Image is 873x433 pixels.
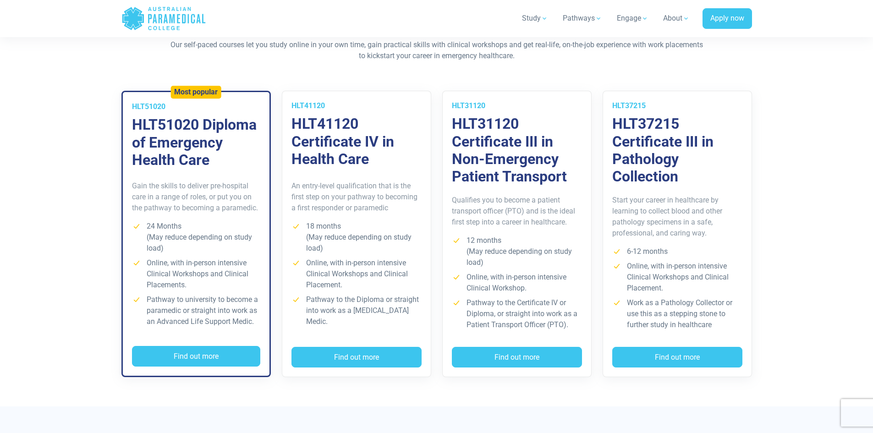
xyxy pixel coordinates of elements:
[132,346,260,367] button: Find out more
[291,347,422,368] button: Find out more
[121,4,206,33] a: Australian Paramedical College
[291,258,422,290] li: Online, with in-person intensive Clinical Workshops and Clinical Placement.
[557,5,608,31] a: Pathways
[291,101,325,110] span: HLT41120
[452,101,485,110] span: HLT31120
[658,5,695,31] a: About
[291,221,422,254] li: 18 months (May reduce depending on study load)
[282,91,431,377] a: HLT41120 HLT41120 Certificate IV in Health Care An entry-level qualification that is the first st...
[132,258,260,290] li: Online, with in-person intensive Clinical Workshops and Clinical Placements.
[612,246,742,257] li: 6-12 months
[132,294,260,327] li: Pathway to university to become a paramedic or straight into work as an Advanced Life Support Medic.
[132,116,260,169] h3: HLT51020 Diploma of Emergency Health Care
[612,195,742,239] p: Start your career in healthcare by learning to collect blood and other pathology specimens in a s...
[612,297,742,330] li: Work as a Pathology Collector or use this as a stepping stone to further study in healthcare
[452,195,582,228] p: Qualifies you to become a patient transport officer (PTO) and is the ideal first step into a care...
[452,297,582,330] li: Pathway to the Certificate IV or Diploma, or straight into work as a Patient Transport Officer (P...
[452,115,582,186] h3: HLT31120 Certificate III in Non-Emergency Patient Transport
[612,261,742,294] li: Online, with in-person intensive Clinical Workshops and Clinical Placement.
[169,39,705,61] p: Our self-paced courses let you study online in your own time, gain practical skills with clinical...
[612,347,742,368] button: Find out more
[612,101,646,110] span: HLT37215
[452,347,582,368] button: Find out more
[132,102,165,111] span: HLT51020
[442,91,592,377] a: HLT31120 HLT31120 Certificate III in Non-Emergency Patient Transport Qualifies you to become a pa...
[516,5,554,31] a: Study
[291,115,422,168] h3: HLT41120 Certificate IV in Health Care
[174,88,218,97] h5: Most popular
[612,115,742,186] h3: HLT37215 Certificate III in Pathology Collection
[452,272,582,294] li: Online, with in-person intensive Clinical Workshop.
[291,181,422,214] p: An entry-level qualification that is the first step on your pathway to becoming a first responder...
[603,91,752,377] a: HLT37215 HLT37215 Certificate III in Pathology Collection Start your career in healthcare by lear...
[452,235,582,268] li: 12 months (May reduce depending on study load)
[132,181,260,214] p: Gain the skills to deliver pre-hospital care in a range of roles, or put you on the pathway to be...
[703,8,752,29] a: Apply now
[611,5,654,31] a: Engage
[121,91,271,377] a: Most popular HLT51020 HLT51020 Diploma of Emergency Health Care Gain the skills to deliver pre-ho...
[132,221,260,254] li: 24 Months (May reduce depending on study load)
[291,294,422,327] li: Pathway to the Diploma or straight into work as a [MEDICAL_DATA] Medic.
